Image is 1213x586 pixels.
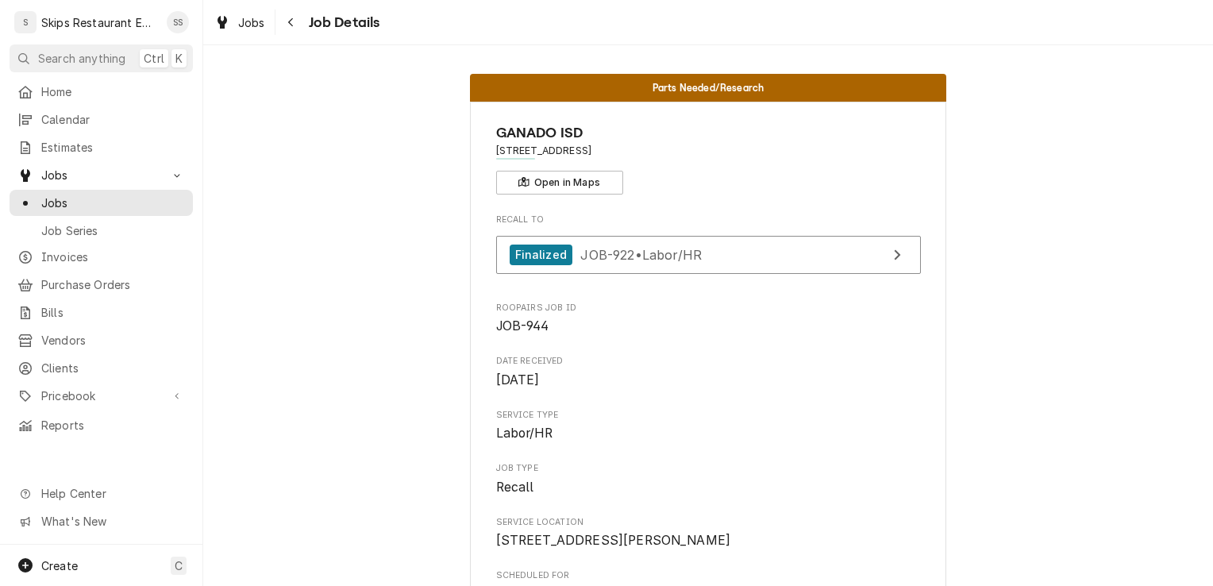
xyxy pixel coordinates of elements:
[41,513,183,530] span: What's New
[10,44,193,72] button: Search anythingCtrlK
[41,276,185,293] span: Purchase Orders
[41,485,183,502] span: Help Center
[167,11,189,33] div: SS
[10,272,193,298] a: Purchase Orders
[496,302,921,314] span: Roopairs Job ID
[496,317,921,336] span: Roopairs Job ID
[41,387,161,404] span: Pricebook
[496,480,534,495] span: Recall
[653,83,764,93] span: Parts Needed/Research
[41,360,185,376] span: Clients
[496,144,921,158] span: Address
[10,79,193,105] a: Home
[175,557,183,574] span: C
[496,122,921,144] span: Name
[496,409,921,422] span: Service Type
[470,74,946,102] div: Status
[238,14,265,31] span: Jobs
[41,417,185,434] span: Reports
[10,508,193,534] a: Go to What's New
[510,245,572,266] div: Finalized
[496,462,921,496] div: Job Type
[496,426,553,441] span: Labor/HR
[496,531,921,550] span: Service Location
[496,214,921,226] span: Recall To
[41,83,185,100] span: Home
[10,244,193,270] a: Invoices
[10,355,193,381] a: Clients
[496,236,921,275] a: View Job
[496,214,921,282] div: Recall To
[41,249,185,265] span: Invoices
[14,11,37,33] div: S
[10,412,193,438] a: Reports
[144,50,164,67] span: Ctrl
[41,559,78,573] span: Create
[496,371,921,390] span: Date Received
[10,480,193,507] a: Go to Help Center
[167,11,189,33] div: Shan Skipper's Avatar
[41,222,185,239] span: Job Series
[208,10,271,36] a: Jobs
[41,14,158,31] div: Skips Restaurant Equipment
[41,111,185,128] span: Calendar
[41,332,185,349] span: Vendors
[10,327,193,353] a: Vendors
[496,355,921,389] div: Date Received
[496,171,623,195] button: Open in Maps
[10,106,193,133] a: Calendar
[175,50,183,67] span: K
[41,167,161,183] span: Jobs
[279,10,304,35] button: Navigate back
[496,318,549,333] span: JOB-944
[41,304,185,321] span: Bills
[496,533,731,548] span: [STREET_ADDRESS][PERSON_NAME]
[38,50,125,67] span: Search anything
[10,299,193,326] a: Bills
[496,409,921,443] div: Service Type
[10,162,193,188] a: Go to Jobs
[10,190,193,216] a: Jobs
[10,134,193,160] a: Estimates
[496,122,921,195] div: Client Information
[496,516,921,529] span: Service Location
[10,218,193,244] a: Job Series
[496,355,921,368] span: Date Received
[41,139,185,156] span: Estimates
[41,195,185,211] span: Jobs
[496,424,921,443] span: Service Type
[496,569,921,582] span: Scheduled For
[580,246,702,262] span: JOB-922 • Labor/HR
[496,478,921,497] span: Job Type
[496,516,921,550] div: Service Location
[10,383,193,409] a: Go to Pricebook
[496,302,921,336] div: Roopairs Job ID
[496,372,540,387] span: [DATE]
[304,12,380,33] span: Job Details
[496,462,921,475] span: Job Type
